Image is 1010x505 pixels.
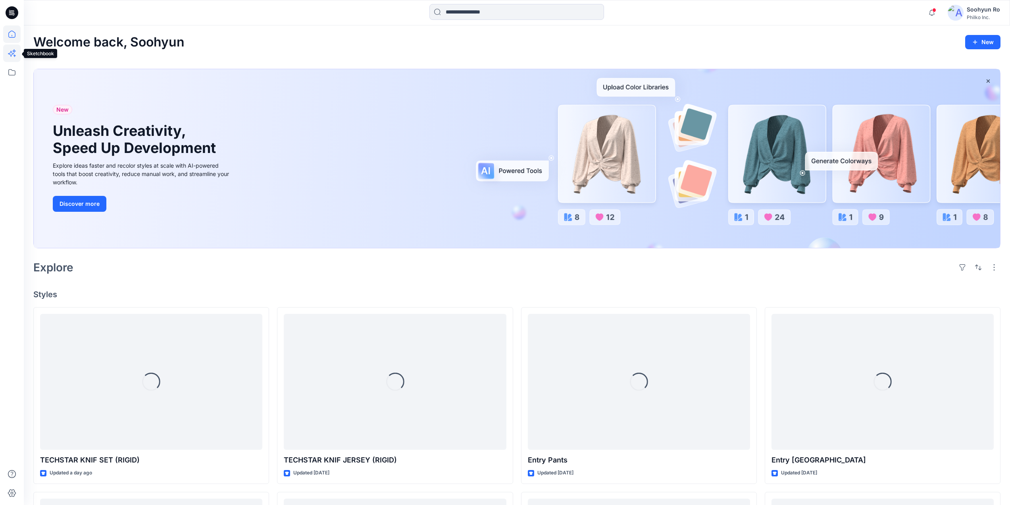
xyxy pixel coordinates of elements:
[33,35,185,50] h2: Welcome back, Soohyun
[967,14,1000,20] div: Philko Inc.
[771,455,994,466] p: Entry [GEOGRAPHIC_DATA]
[967,5,1000,14] div: Soohyun Ro
[53,161,231,186] div: Explore ideas faster and recolor styles at scale with AI-powered tools that boost creativity, red...
[53,122,219,157] h1: Unleash Creativity, Speed Up Development
[781,469,817,477] p: Updated [DATE]
[33,290,1000,299] h4: Styles
[56,105,69,114] span: New
[53,196,106,212] button: Discover more
[284,455,506,466] p: TECHSTAR KNIF JERSEY (RIGID)
[40,455,262,466] p: TECHSTAR KNIF SET (RIGID)
[537,469,573,477] p: Updated [DATE]
[948,5,964,21] img: avatar
[50,469,92,477] p: Updated a day ago
[965,35,1000,49] button: New
[293,469,329,477] p: Updated [DATE]
[53,196,231,212] a: Discover more
[528,455,750,466] p: Entry Pants
[33,261,73,274] h2: Explore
